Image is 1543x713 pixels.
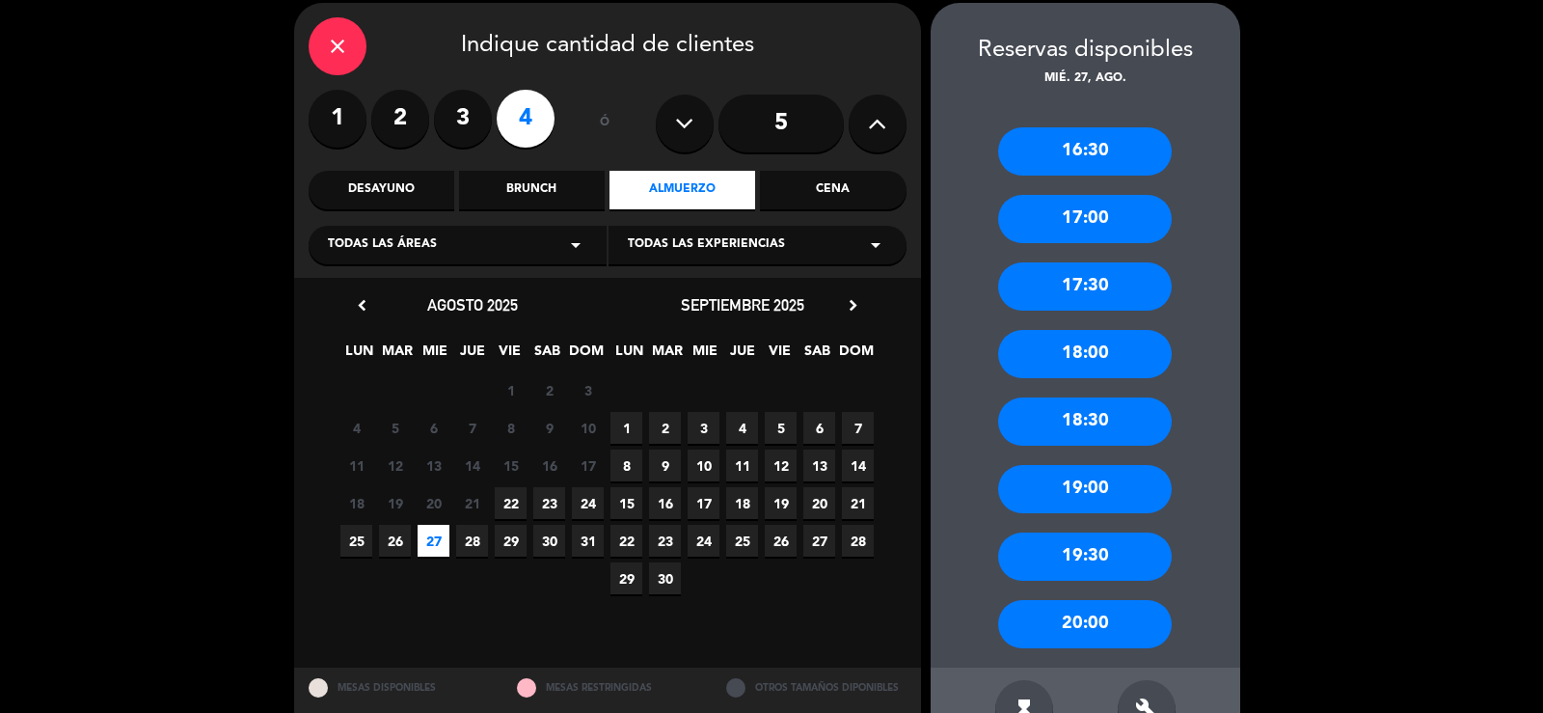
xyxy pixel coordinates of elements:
div: Reservas disponibles [931,32,1240,69]
span: 4 [726,412,758,444]
span: 30 [533,525,565,557]
span: 23 [649,525,681,557]
span: 15 [495,450,527,481]
div: mié. 27, ago. [931,69,1240,89]
div: Almuerzo [609,171,755,209]
span: 4 [340,412,372,444]
span: 21 [456,487,488,519]
div: 18:00 [998,330,1172,378]
span: 6 [803,412,835,444]
span: 21 [842,487,874,519]
span: 2 [533,374,565,406]
span: septiembre 2025 [681,295,804,315]
span: 18 [726,487,758,519]
div: MESAS DISPONIBLES [294,668,503,709]
div: 17:00 [998,195,1172,243]
div: Cena [760,171,906,209]
span: MAR [651,340,683,371]
label: 3 [434,90,492,148]
div: Brunch [459,171,605,209]
span: SAB [801,340,833,371]
i: close [326,35,349,58]
span: Todas las áreas [328,235,437,255]
span: 5 [379,412,411,444]
span: 8 [610,450,642,481]
span: 10 [688,450,719,481]
div: MESAS RESTRINGIDAS [502,668,712,709]
span: 26 [379,525,411,557]
span: DOM [569,340,601,371]
span: 26 [765,525,797,557]
span: DOM [839,340,871,371]
span: 12 [379,450,411,481]
span: 18 [340,487,372,519]
div: 16:30 [998,127,1172,176]
span: 22 [610,525,642,557]
div: 20:00 [998,600,1172,648]
label: 4 [497,90,555,148]
div: 19:00 [998,465,1172,513]
span: 16 [533,450,565,481]
span: 20 [803,487,835,519]
div: ó [574,90,636,157]
span: 2 [649,412,681,444]
span: 24 [688,525,719,557]
span: 1 [495,374,527,406]
span: 1 [610,412,642,444]
span: 14 [842,450,874,481]
i: arrow_drop_down [564,233,587,257]
span: 13 [418,450,449,481]
span: Todas las experiencias [628,235,785,255]
span: 22 [495,487,527,519]
span: SAB [531,340,563,371]
span: 16 [649,487,681,519]
div: 17:30 [998,262,1172,311]
span: JUE [726,340,758,371]
i: chevron_left [352,295,372,315]
span: MIE [689,340,720,371]
label: 1 [309,90,366,148]
i: arrow_drop_down [864,233,887,257]
span: VIE [494,340,526,371]
span: 27 [803,525,835,557]
span: LUN [343,340,375,371]
span: 13 [803,450,835,481]
span: VIE [764,340,796,371]
span: 25 [726,525,758,557]
span: 7 [456,412,488,444]
span: 9 [533,412,565,444]
span: 25 [340,525,372,557]
span: 7 [842,412,874,444]
span: 8 [495,412,527,444]
span: 31 [572,525,604,557]
span: 30 [649,562,681,594]
div: 18:30 [998,398,1172,446]
span: 27 [418,525,449,557]
div: OTROS TAMAÑOS DIPONIBLES [712,668,921,709]
span: JUE [456,340,488,371]
span: MIE [419,340,450,371]
span: 3 [688,412,719,444]
div: Indique cantidad de clientes [309,17,907,75]
span: agosto 2025 [427,295,518,315]
span: 5 [765,412,797,444]
span: 20 [418,487,449,519]
span: 11 [726,450,758,481]
span: 17 [688,487,719,519]
span: 28 [842,525,874,557]
span: 23 [533,487,565,519]
span: 10 [572,412,604,444]
span: 12 [765,450,797,481]
span: 28 [456,525,488,557]
span: 3 [572,374,604,406]
span: 29 [610,562,642,594]
div: 19:30 [998,533,1172,581]
span: 15 [610,487,642,519]
span: 9 [649,450,681,481]
span: LUN [613,340,645,371]
i: chevron_right [843,295,863,315]
div: Desayuno [309,171,454,209]
span: 17 [572,450,604,481]
span: 11 [340,450,372,481]
span: 29 [495,525,527,557]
